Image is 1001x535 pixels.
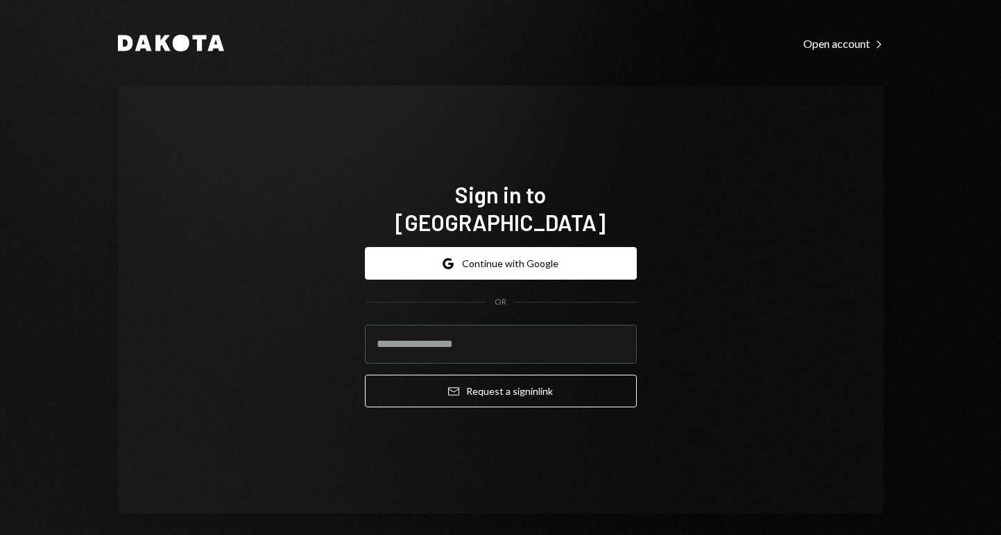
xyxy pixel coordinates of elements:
h1: Sign in to [GEOGRAPHIC_DATA] [365,180,637,236]
div: OR [495,296,506,308]
button: Continue with Google [365,247,637,280]
button: Request a signinlink [365,375,637,407]
a: Open account [803,35,884,51]
div: Open account [803,37,884,51]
